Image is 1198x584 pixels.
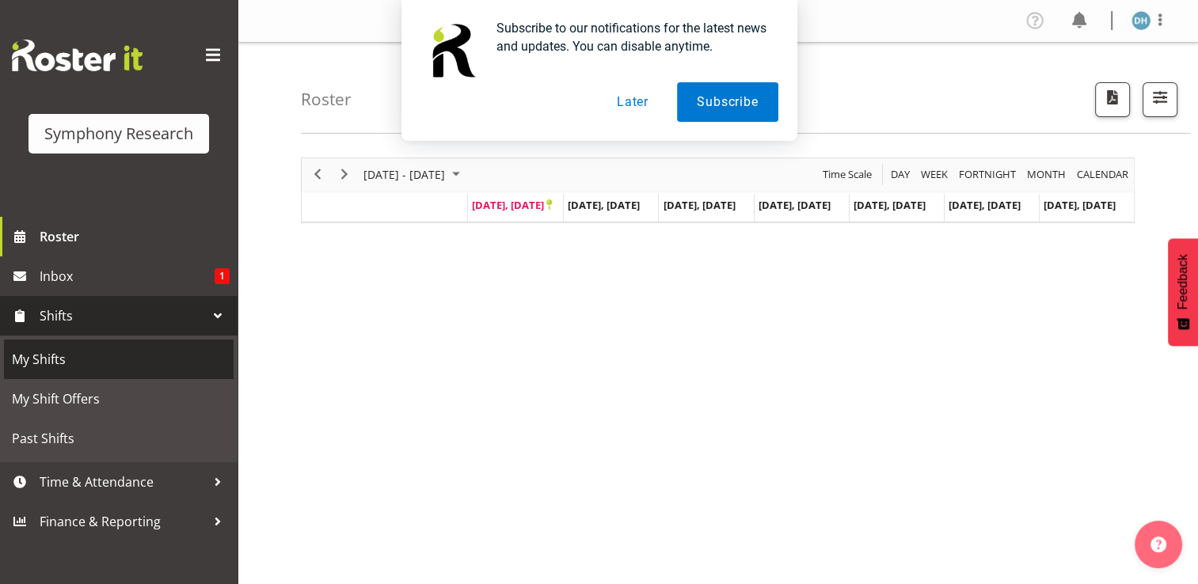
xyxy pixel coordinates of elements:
[331,158,358,192] div: next period
[12,427,226,450] span: Past Shifts
[957,165,1017,184] span: Fortnight
[1025,165,1067,184] span: Month
[820,165,875,184] button: Time Scale
[568,198,640,212] span: [DATE], [DATE]
[1044,198,1116,212] span: [DATE], [DATE]
[40,304,206,328] span: Shifts
[362,165,447,184] span: [DATE] - [DATE]
[307,165,329,184] button: Previous
[484,19,778,55] div: Subscribe to our notifications for the latest news and updates. You can disable anytime.
[361,165,467,184] button: September 2025
[4,379,234,419] a: My Shift Offers
[420,19,484,82] img: notification icon
[821,165,873,184] span: Time Scale
[888,165,913,184] button: Timeline Day
[1074,165,1131,184] button: Month
[304,158,331,192] div: previous period
[4,339,234,379] a: My Shifts
[215,268,230,284] span: 1
[1150,537,1166,552] img: help-xxl-2.png
[1075,165,1130,184] span: calendar
[677,82,778,122] button: Subscribe
[1168,238,1198,346] button: Feedback - Show survey
[4,419,234,458] a: Past Shifts
[40,470,206,494] span: Time & Attendance
[40,510,206,533] span: Finance & Reporting
[597,82,668,122] button: Later
[12,347,226,371] span: My Shifts
[663,198,735,212] span: [DATE], [DATE]
[918,165,951,184] button: Timeline Week
[472,198,552,212] span: [DATE], [DATE]
[40,225,230,248] span: Roster
[1176,254,1190,309] span: Feedback
[919,165,949,184] span: Week
[12,387,226,411] span: My Shift Offers
[358,158,470,192] div: September 22 - 28, 2025
[759,198,831,212] span: [DATE], [DATE]
[854,198,926,212] span: [DATE], [DATE]
[889,165,911,184] span: Day
[1025,165,1069,184] button: Timeline Month
[40,264,215,288] span: Inbox
[956,165,1019,184] button: Fortnight
[334,165,356,184] button: Next
[949,198,1021,212] span: [DATE], [DATE]
[301,157,1135,223] div: Timeline Week of September 22, 2025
